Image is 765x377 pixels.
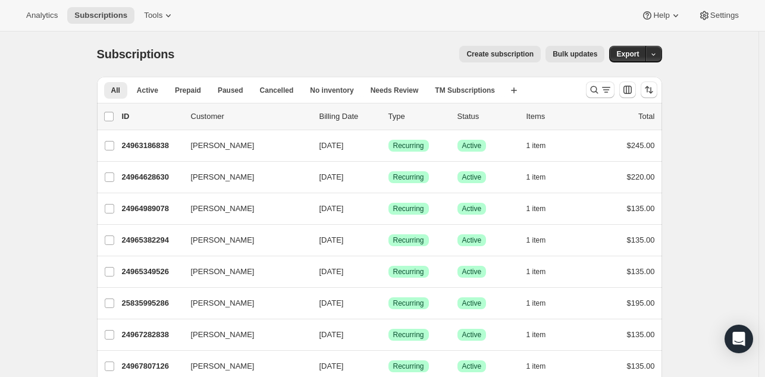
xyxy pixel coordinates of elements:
[122,266,181,278] p: 24965349526
[319,299,344,307] span: [DATE]
[122,140,181,152] p: 24963186838
[111,86,120,95] span: All
[526,362,546,371] span: 1 item
[310,86,353,95] span: No inventory
[97,48,175,61] span: Subscriptions
[526,295,559,312] button: 1 item
[616,49,639,59] span: Export
[393,204,424,213] span: Recurring
[526,326,559,343] button: 1 item
[122,295,655,312] div: 25835995286[PERSON_NAME][DATE]SuccessRecurringSuccessActive1 item$195.00
[122,297,181,309] p: 25835995286
[184,231,303,250] button: [PERSON_NAME]
[526,299,546,308] span: 1 item
[191,111,310,122] p: Customer
[191,329,255,341] span: [PERSON_NAME]
[462,172,482,182] span: Active
[319,330,344,339] span: [DATE]
[459,46,541,62] button: Create subscription
[19,7,65,24] button: Analytics
[122,360,181,372] p: 24967807126
[184,325,303,344] button: [PERSON_NAME]
[526,204,546,213] span: 1 item
[462,235,482,245] span: Active
[137,7,181,24] button: Tools
[462,362,482,371] span: Active
[175,86,201,95] span: Prepaid
[319,111,379,122] p: Billing Date
[319,362,344,370] span: [DATE]
[393,299,424,308] span: Recurring
[74,11,127,20] span: Subscriptions
[393,267,424,277] span: Recurring
[393,330,424,340] span: Recurring
[526,111,586,122] div: Items
[393,172,424,182] span: Recurring
[627,267,655,276] span: $135.00
[184,136,303,155] button: [PERSON_NAME]
[191,360,255,372] span: [PERSON_NAME]
[393,235,424,245] span: Recurring
[122,111,181,122] p: ID
[627,235,655,244] span: $135.00
[191,171,255,183] span: [PERSON_NAME]
[627,172,655,181] span: $220.00
[526,200,559,217] button: 1 item
[526,137,559,154] button: 1 item
[191,266,255,278] span: [PERSON_NAME]
[122,358,655,375] div: 24967807126[PERSON_NAME][DATE]SuccessRecurringSuccessActive1 item$135.00
[627,204,655,213] span: $135.00
[184,199,303,218] button: [PERSON_NAME]
[462,141,482,150] span: Active
[462,204,482,213] span: Active
[641,81,657,98] button: Sort the results
[393,141,424,150] span: Recurring
[122,200,655,217] div: 24964989078[PERSON_NAME][DATE]SuccessRecurringSuccessActive1 item$135.00
[462,299,482,308] span: Active
[627,362,655,370] span: $135.00
[526,358,559,375] button: 1 item
[653,11,669,20] span: Help
[184,294,303,313] button: [PERSON_NAME]
[526,169,559,186] button: 1 item
[388,111,448,122] div: Type
[122,232,655,249] div: 24965382294[PERSON_NAME][DATE]SuccessRecurringSuccessActive1 item$135.00
[638,111,654,122] p: Total
[137,86,158,95] span: Active
[319,172,344,181] span: [DATE]
[553,49,597,59] span: Bulk updates
[634,7,688,24] button: Help
[457,111,517,122] p: Status
[218,86,243,95] span: Paused
[526,172,546,182] span: 1 item
[504,82,523,99] button: Create new view
[526,330,546,340] span: 1 item
[526,141,546,150] span: 1 item
[710,11,739,20] span: Settings
[466,49,534,59] span: Create subscription
[191,140,255,152] span: [PERSON_NAME]
[526,235,546,245] span: 1 item
[725,325,753,353] div: Open Intercom Messenger
[319,204,344,213] span: [DATE]
[122,203,181,215] p: 24964989078
[371,86,419,95] span: Needs Review
[122,137,655,154] div: 24963186838[PERSON_NAME][DATE]SuccessRecurringSuccessActive1 item$245.00
[144,11,162,20] span: Tools
[435,86,495,95] span: TM Subscriptions
[319,235,344,244] span: [DATE]
[319,141,344,150] span: [DATE]
[462,267,482,277] span: Active
[627,299,655,307] span: $195.00
[122,111,655,122] div: IDCustomerBilling DateTypeStatusItemsTotal
[545,46,604,62] button: Bulk updates
[586,81,614,98] button: Search and filter results
[191,203,255,215] span: [PERSON_NAME]
[122,234,181,246] p: 24965382294
[122,329,181,341] p: 24967282838
[122,169,655,186] div: 24964628630[PERSON_NAME][DATE]SuccessRecurringSuccessActive1 item$220.00
[122,263,655,280] div: 24965349526[PERSON_NAME][DATE]SuccessRecurringSuccessActive1 item$135.00
[67,7,134,24] button: Subscriptions
[122,326,655,343] div: 24967282838[PERSON_NAME][DATE]SuccessRecurringSuccessActive1 item$135.00
[526,263,559,280] button: 1 item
